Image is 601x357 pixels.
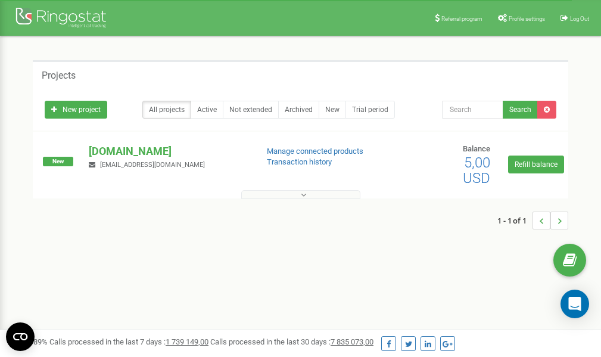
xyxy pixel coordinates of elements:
[497,200,568,241] nav: ...
[142,101,191,119] a: All projects
[223,101,279,119] a: Not extended
[267,147,363,156] a: Manage connected products
[267,157,332,166] a: Transaction history
[560,290,589,318] div: Open Intercom Messenger
[100,161,205,169] span: [EMAIL_ADDRESS][DOMAIN_NAME]
[6,322,35,351] button: Open CMP widget
[191,101,223,119] a: Active
[45,101,107,119] a: New project
[89,144,247,159] p: [DOMAIN_NAME]
[463,144,490,153] span: Balance
[210,337,373,346] span: Calls processed in the last 30 days :
[503,101,538,119] button: Search
[570,15,589,22] span: Log Out
[509,15,545,22] span: Profile settings
[442,101,503,119] input: Search
[497,212,533,229] span: 1 - 1 of 1
[278,101,319,119] a: Archived
[331,337,373,346] u: 7 835 073,00
[463,154,490,187] span: 5,00 USD
[441,15,482,22] span: Referral program
[166,337,208,346] u: 1 739 149,00
[42,70,76,81] h5: Projects
[345,101,395,119] a: Trial period
[49,337,208,346] span: Calls processed in the last 7 days :
[43,157,73,166] span: New
[508,156,564,173] a: Refill balance
[319,101,346,119] a: New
